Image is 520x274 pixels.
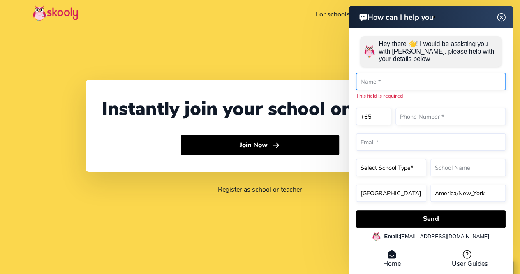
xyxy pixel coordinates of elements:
[33,5,78,21] img: Skooly
[102,96,418,122] div: Instantly join your school on Skooly
[218,185,302,194] a: Register as school or teacher
[181,135,339,155] button: Join Nowarrow forward outline
[310,8,355,21] a: For schools
[272,141,280,150] ion-icon: arrow forward outline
